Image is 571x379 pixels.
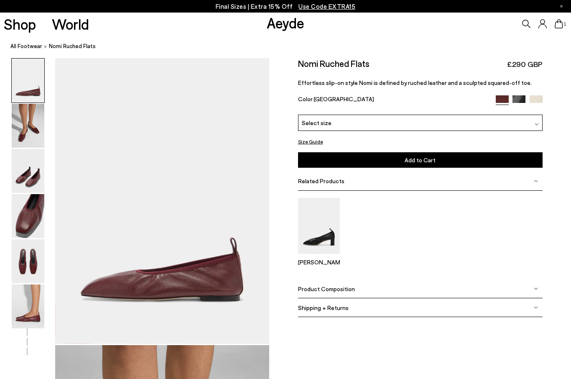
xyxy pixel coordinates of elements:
[12,149,44,193] img: Nomi Ruched Flats - Image 3
[302,118,331,127] span: Select size
[534,179,538,183] img: svg%3E
[535,122,539,126] img: svg%3E
[10,35,571,58] nav: breadcrumb
[405,156,436,164] span: Add to Cart
[507,59,543,69] span: £290 GBP
[298,58,370,69] h2: Nomi Ruched Flats
[298,304,349,311] span: Shipping + Returns
[12,194,44,238] img: Nomi Ruched Flats - Image 4
[12,284,44,328] img: Nomi Ruched Flats - Image 6
[555,19,563,28] a: 1
[216,1,356,12] p: Final Sizes | Extra 15% Off
[298,136,323,147] button: Size Guide
[12,239,44,283] img: Nomi Ruched Flats - Image 5
[534,287,538,291] img: svg%3E
[314,95,374,102] span: [GEOGRAPHIC_DATA]
[49,42,96,51] span: Nomi Ruched Flats
[12,59,44,102] img: Nomi Ruched Flats - Image 1
[298,248,340,266] a: Narissa Ruched Pumps [PERSON_NAME]
[298,95,488,105] div: Color:
[298,285,355,292] span: Product Composition
[10,42,42,51] a: All Footwear
[298,177,344,184] span: Related Products
[534,305,538,310] img: svg%3E
[12,104,44,148] img: Nomi Ruched Flats - Image 2
[52,17,89,31] a: World
[563,22,567,26] span: 1
[267,14,304,31] a: Aeyde
[298,152,543,168] button: Add to Cart
[298,3,355,10] span: Navigate to /collections/ss25-final-sizes
[4,17,36,31] a: Shop
[298,79,543,86] p: Effortless slip-on style Nomi is defined by ruched leather and a sculpted squared-off toe.
[298,259,340,266] p: [PERSON_NAME]
[298,198,340,254] img: Narissa Ruched Pumps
